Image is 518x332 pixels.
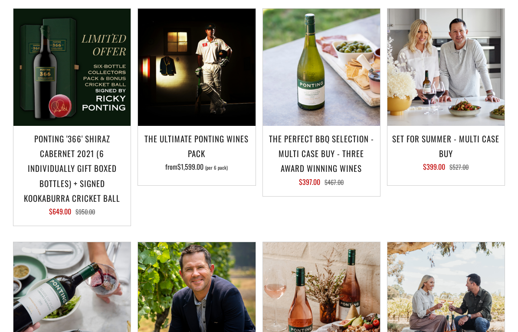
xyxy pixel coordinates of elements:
[18,131,126,205] h3: Ponting '366' Shiraz Cabernet 2021 (6 individually gift boxed bottles) + SIGNED KOOKABURRA CRICKE...
[142,131,251,161] h3: The Ultimate Ponting Wines Pack
[13,131,131,215] a: Ponting '366' Shiraz Cabernet 2021 (6 individually gift boxed bottles) + SIGNED KOOKABURRA CRICKE...
[165,161,228,172] span: from
[299,177,320,187] span: $397.00
[423,161,445,172] span: $399.00
[387,131,505,174] a: Set For Summer - Multi Case Buy $399.00 $527.00
[138,131,255,174] a: The Ultimate Ponting Wines Pack from$1,599.00 (per 6 pack)
[449,162,469,171] span: $527.00
[392,131,500,161] h3: Set For Summer - Multi Case Buy
[75,207,95,216] span: $950.00
[263,131,380,185] a: The perfect BBQ selection - MULTI CASE BUY - Three award winning wines $397.00 $467.00
[205,165,228,170] span: (per 6 pack)
[177,161,203,172] span: $1,599.00
[49,206,71,217] span: $649.00
[267,131,376,176] h3: The perfect BBQ selection - MULTI CASE BUY - Three award winning wines
[325,178,344,187] span: $467.00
